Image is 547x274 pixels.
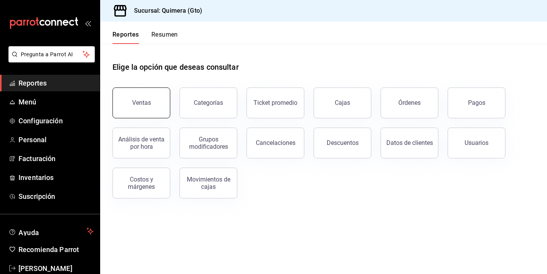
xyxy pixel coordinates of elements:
div: Ventas [132,99,151,106]
div: Categorías [194,99,223,106]
div: Cancelaciones [256,139,295,146]
button: Datos de clientes [381,128,438,158]
span: Inventarios [18,172,94,183]
button: Descuentos [314,128,371,158]
div: Análisis de venta por hora [117,136,165,150]
button: Ventas [112,87,170,118]
div: Órdenes [398,99,421,106]
button: Grupos modificadores [180,128,237,158]
button: Resumen [151,31,178,44]
button: open_drawer_menu [85,20,91,26]
div: Ticket promedio [253,99,297,106]
div: Pagos [468,99,485,106]
span: [PERSON_NAME] [18,263,94,274]
button: Categorías [180,87,237,118]
button: Usuarios [448,128,505,158]
div: Descuentos [327,139,359,146]
span: Ayuda [18,227,84,236]
a: Cajas [314,87,371,118]
span: Suscripción [18,191,94,202]
button: Reportes [112,31,139,44]
button: Pregunta a Parrot AI [8,46,95,62]
div: Usuarios [465,139,488,146]
button: Ticket promedio [247,87,304,118]
div: navigation tabs [112,31,178,44]
h1: Elige la opción que deseas consultar [112,61,239,73]
span: Personal [18,134,94,145]
button: Análisis de venta por hora [112,128,170,158]
span: Reportes [18,78,94,88]
h3: Sucursal: Quimera (Gto) [128,6,202,15]
div: Movimientos de cajas [185,176,232,190]
span: Configuración [18,116,94,126]
div: Datos de clientes [386,139,433,146]
button: Órdenes [381,87,438,118]
button: Pagos [448,87,505,118]
button: Movimientos de cajas [180,168,237,198]
a: Pregunta a Parrot AI [5,56,95,64]
div: Costos y márgenes [117,176,165,190]
div: Cajas [335,98,351,108]
span: Menú [18,97,94,107]
button: Cancelaciones [247,128,304,158]
span: Pregunta a Parrot AI [21,50,83,59]
span: Facturación [18,153,94,164]
div: Grupos modificadores [185,136,232,150]
span: Recomienda Parrot [18,244,94,255]
button: Costos y márgenes [112,168,170,198]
